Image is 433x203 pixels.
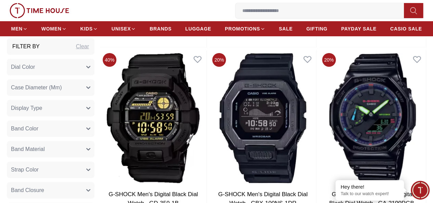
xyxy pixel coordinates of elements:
[7,79,94,96] button: Case Diameter (Mm)
[225,25,260,32] span: PROMOTIONS
[212,53,226,67] span: 20 %
[11,104,42,112] span: Display Type
[41,25,62,32] span: WOMEN
[80,23,98,35] a: KIDS
[319,50,426,186] img: G-SHOCK Men's Analog-Digital Black Dial Watch - GA-2100RGB-1ADR
[7,162,94,178] button: Strap Color
[341,191,399,197] p: Talk to our watch expert!
[112,25,131,32] span: UNISEX
[279,25,293,32] span: SALE
[11,84,62,92] span: Case Diameter (Mm)
[322,53,336,67] span: 20 %
[390,25,422,32] span: CASIO SALE
[341,183,399,190] div: Hey there!
[341,23,376,35] a: PAYDAY SALE
[411,181,430,200] div: Chat Widget
[11,23,28,35] a: MEN
[209,50,316,186] img: G-SHOCK Men's Digital Black Dial Watch - GBX-100NS-1DR
[306,25,328,32] span: GIFTING
[11,25,23,32] span: MEN
[341,25,376,32] span: PAYDAY SALE
[11,125,38,133] span: Band Color
[41,23,67,35] a: WOMEN
[100,50,206,186] img: G-SHOCK Men's Digital Black Dial Watch - GD-350-1B
[76,42,89,51] div: Clear
[7,141,94,157] button: Band Material
[7,182,94,199] button: Band Closure
[7,59,94,75] button: Dial Color
[185,25,211,32] span: LUGGAGE
[7,120,94,137] button: Band Color
[80,25,93,32] span: KIDS
[103,53,116,67] span: 40 %
[11,166,39,174] span: Strap Color
[185,23,211,35] a: LUGGAGE
[150,23,171,35] a: BRANDS
[11,145,45,153] span: Band Material
[279,23,293,35] a: SALE
[390,23,422,35] a: CASIO SALE
[11,186,44,194] span: Band Closure
[150,25,171,32] span: BRANDS
[10,3,69,18] img: ...
[225,23,265,35] a: PROMOTIONS
[11,63,35,71] span: Dial Color
[7,100,94,116] button: Display Type
[306,23,328,35] a: GIFTING
[112,23,136,35] a: UNISEX
[12,42,40,51] h3: Filter By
